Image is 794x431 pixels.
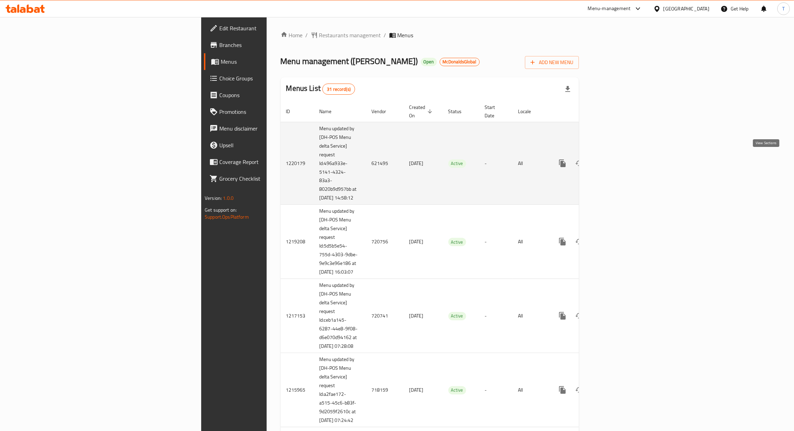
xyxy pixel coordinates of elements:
td: Menu updated by [DH-POS Menu delta Service] request Id:496a933e-5141-4324-83a3-8020b9d957bb at [D... [314,122,366,205]
span: Coupons [219,91,328,99]
span: Active [448,238,466,246]
button: more [554,382,571,398]
th: Actions [549,101,627,122]
button: Change Status [571,155,588,172]
span: Get support on: [205,205,237,214]
span: Restaurants management [319,31,381,39]
div: Export file [559,81,576,97]
a: Restaurants management [311,31,381,39]
span: Start Date [485,103,504,120]
span: Menu management ( [PERSON_NAME] ) [281,53,418,69]
span: Created On [409,103,434,120]
span: [DATE] [409,385,424,394]
div: Menu-management [588,5,631,13]
span: Edit Restaurant [219,24,328,32]
span: Active [448,159,466,167]
a: Menus [204,53,334,70]
span: Menus [398,31,414,39]
span: Vendor [372,107,395,116]
span: McDonaldsGlobal [440,59,479,65]
span: [DATE] [409,311,424,320]
a: Promotions [204,103,334,120]
div: Total records count [322,84,355,95]
div: Open [421,58,437,66]
td: 621495 [366,122,404,205]
a: Upsell [204,137,334,154]
td: All [513,122,549,205]
span: T [782,5,785,13]
td: 720741 [366,279,404,353]
span: Menu disclaimer [219,124,328,133]
span: Branches [219,41,328,49]
td: All [513,205,549,279]
a: Coverage Report [204,154,334,170]
nav: breadcrumb [281,31,579,39]
a: Support.OpsPlatform [205,212,249,221]
a: Choice Groups [204,70,334,87]
a: Grocery Checklist [204,170,334,187]
span: Open [421,59,437,65]
span: [DATE] [409,159,424,168]
td: - [479,279,513,353]
td: - [479,122,513,205]
a: Menu disclaimer [204,120,334,137]
span: Version: [205,194,222,203]
td: Menu updated by [DH-POS Menu delta Service] request Id:a2fae172-a515-45c6-b83f-9d2059f2610c at [D... [314,353,366,427]
td: - [479,205,513,279]
li: / [384,31,386,39]
td: Menu updated by [DH-POS Menu delta Service] request Id:ceb1a145-6287-44e8-9f08-d6e070d94162 at [D... [314,279,366,353]
span: Name [320,107,341,116]
td: Menu updated by [DH-POS Menu delta Service] request Id:5d5b5e54-755d-4303-9dbe-9e9c3e96e186 at [D... [314,205,366,279]
button: more [554,307,571,324]
button: more [554,233,571,250]
button: more [554,155,571,172]
h2: Menus List [286,83,355,95]
a: Coupons [204,87,334,103]
a: Edit Restaurant [204,20,334,37]
td: All [513,353,549,427]
div: [GEOGRAPHIC_DATA] [663,5,709,13]
span: Active [448,312,466,320]
a: Branches [204,37,334,53]
td: 718159 [366,353,404,427]
span: Upsell [219,141,328,149]
span: Locale [518,107,540,116]
div: Active [448,386,466,394]
span: Status [448,107,471,116]
span: [DATE] [409,237,424,246]
td: 720756 [366,205,404,279]
button: Add New Menu [525,56,579,69]
span: Promotions [219,108,328,116]
button: Change Status [571,382,588,398]
span: Coverage Report [219,158,328,166]
span: Grocery Checklist [219,174,328,183]
span: Active [448,386,466,394]
td: - [479,353,513,427]
span: 31 record(s) [323,86,355,93]
td: All [513,279,549,353]
button: Change Status [571,233,588,250]
button: Change Status [571,307,588,324]
span: Add New Menu [530,58,573,67]
span: Menus [221,57,328,66]
span: Choice Groups [219,74,328,83]
span: ID [286,107,299,116]
span: 1.0.0 [223,194,234,203]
